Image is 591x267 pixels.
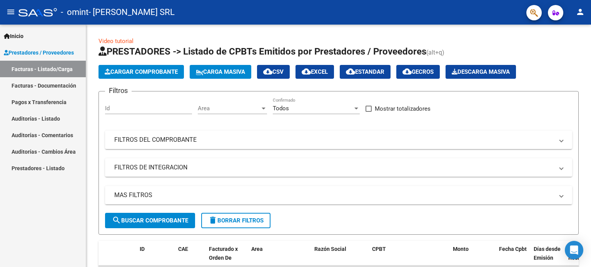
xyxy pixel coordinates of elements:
span: Buscar Comprobante [112,217,188,224]
mat-icon: search [112,216,121,225]
mat-expansion-panel-header: FILTROS DEL COMPROBANTE [105,131,572,149]
span: Area [251,246,263,252]
mat-icon: person [576,7,585,17]
span: CPBT [372,246,386,252]
span: Inicio [4,32,23,40]
h3: Filtros [105,85,132,96]
button: Carga Masiva [190,65,251,79]
span: Borrar Filtros [208,217,264,224]
button: CSV [257,65,290,79]
mat-panel-title: MAS FILTROS [114,191,554,199]
app-download-masive: Descarga masiva de comprobantes (adjuntos) [446,65,516,79]
span: Días desde Emisión [534,246,561,261]
span: PRESTADORES -> Listado de CPBTs Emitidos por Prestadores / Proveedores [98,46,426,57]
span: (alt+q) [426,49,444,56]
span: CAE [178,246,188,252]
span: Gecros [402,68,434,75]
mat-icon: cloud_download [346,67,355,76]
button: Borrar Filtros [201,213,270,228]
button: Descarga Masiva [446,65,516,79]
span: Facturado x Orden De [209,246,238,261]
span: Estandar [346,68,384,75]
span: - omint [61,4,88,21]
span: Carga Masiva [196,68,245,75]
span: Area [198,105,260,112]
span: Razón Social [314,246,346,252]
button: EXCEL [295,65,334,79]
mat-icon: cloud_download [402,67,412,76]
button: Estandar [340,65,391,79]
span: Prestadores / Proveedores [4,48,74,57]
mat-panel-title: FILTROS DEL COMPROBANTE [114,136,554,144]
span: Todos [273,105,289,112]
mat-expansion-panel-header: MAS FILTROS [105,186,572,204]
div: Open Intercom Messenger [565,241,583,259]
mat-icon: cloud_download [263,67,272,76]
span: Fecha Cpbt [499,246,527,252]
span: Descarga Masiva [452,68,510,75]
span: CSV [263,68,284,75]
button: Cargar Comprobante [98,65,184,79]
mat-expansion-panel-header: FILTROS DE INTEGRACION [105,158,572,177]
span: EXCEL [302,68,328,75]
button: Buscar Comprobante [105,213,195,228]
span: Fecha Recibido [568,246,590,261]
span: Mostrar totalizadores [375,104,431,113]
span: Monto [453,246,469,252]
mat-icon: delete [208,216,217,225]
button: Gecros [396,65,440,79]
span: ID [140,246,145,252]
mat-icon: cloud_download [302,67,311,76]
span: Cargar Comprobante [105,68,178,75]
mat-icon: menu [6,7,15,17]
mat-panel-title: FILTROS DE INTEGRACION [114,163,554,172]
span: - [PERSON_NAME] SRL [88,4,175,21]
a: Video tutorial [98,38,134,45]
